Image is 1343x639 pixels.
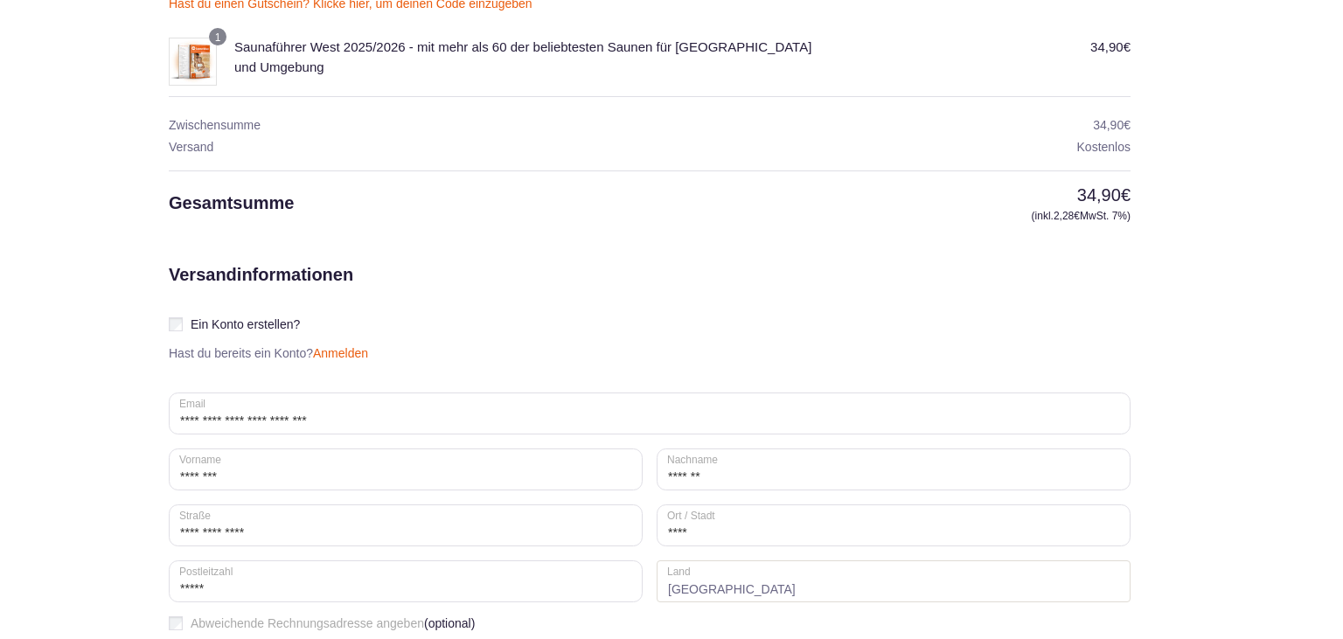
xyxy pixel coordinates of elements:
input: Ein Konto erstellen? [169,317,183,331]
span: Versand [169,140,213,154]
span: Zwischensumme [169,118,261,132]
span: 2,28 [1054,210,1080,222]
img: Saunaführer West 2025/2026 - mit mehr als 60 der beliebtesten Saunen für Nordrhein-Westfalen und ... [169,38,217,86]
span: 1 [215,31,221,44]
input: Abweichende Rechnungsadresse angeben(optional) [169,616,183,630]
h2: Versandinformationen [169,261,353,392]
bdi: 34,90 [1077,185,1131,205]
p: Hast du bereits ein Konto? [162,346,375,361]
span: Ein Konto erstellen? [191,317,300,331]
span: € [1124,118,1131,132]
strong: [GEOGRAPHIC_DATA] [657,560,1131,602]
bdi: 34,90 [1090,39,1131,54]
span: (optional) [424,616,475,631]
span: Saunaführer West 2025/2026 - mit mehr als 60 der beliebtesten Saunen für [GEOGRAPHIC_DATA] und Um... [234,39,811,74]
span: € [1074,210,1080,222]
bdi: 34,90 [1093,118,1131,132]
label: Abweichende Rechnungsadresse angeben [169,616,1131,631]
span: Kostenlos [1077,140,1131,154]
span: € [1121,185,1131,205]
small: (inkl. MwSt. 7%) [851,208,1131,224]
span: Gesamtsumme [169,193,294,212]
span: € [1124,39,1131,54]
a: Anmelden [313,346,368,360]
